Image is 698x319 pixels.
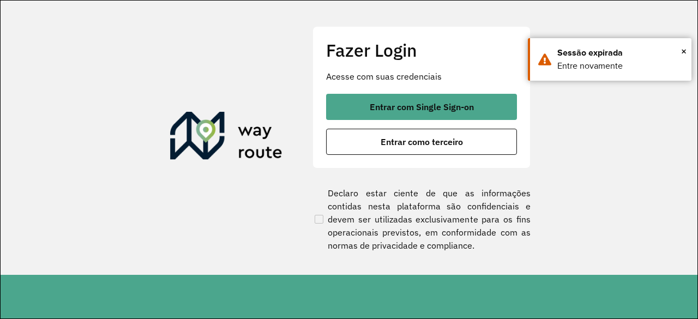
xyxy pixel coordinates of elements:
[312,186,531,252] label: Declaro estar ciente de que as informações contidas nesta plataforma são confidenciais e devem se...
[557,46,683,59] div: Sessão expirada
[370,103,474,111] span: Entrar com Single Sign-on
[557,59,683,73] div: Entre novamente
[381,137,463,146] span: Entrar como terceiro
[326,94,517,120] button: button
[326,40,517,61] h2: Fazer Login
[681,43,687,59] button: Close
[326,70,517,83] p: Acesse com suas credenciais
[326,129,517,155] button: button
[681,43,687,59] span: ×
[170,112,282,164] img: Roteirizador AmbevTech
